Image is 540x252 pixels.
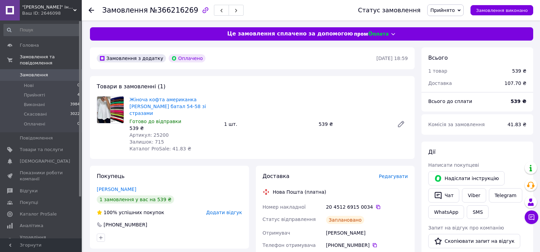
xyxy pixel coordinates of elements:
[428,68,447,74] span: 1 товар
[430,8,455,13] span: Прийнято
[358,7,421,14] div: Статус замовлення
[428,205,464,219] a: WhatsApp
[20,234,63,247] span: Управління сайтом
[428,225,504,231] span: Запит на відгук про компанію
[263,242,316,248] span: Телефон отримувача
[104,210,117,215] span: 100%
[462,188,486,203] a: Viber
[169,54,205,62] div: Оплачено
[20,135,53,141] span: Повідомлення
[97,173,125,179] span: Покупець
[316,119,391,129] div: 539 ₴
[508,122,526,127] span: 41.83 ₴
[467,205,489,219] button: SMS
[129,125,219,132] div: 539 ₴
[22,4,73,10] span: "Karen" інтернет-магазин одягу
[326,204,408,210] div: 20 4512 6915 0034
[428,234,520,248] button: Скопіювати запит на відгук
[428,149,435,155] span: Дії
[22,10,82,16] div: Ваш ID: 2646098
[221,119,316,129] div: 1 шт.
[129,97,206,116] a: Жіноча кофта американка [PERSON_NAME] батал 54-58 зі стразами
[70,102,80,108] span: 3984
[97,83,166,90] span: Товари в замовленні (1)
[376,56,408,61] time: [DATE] 18:59
[263,173,290,179] span: Доставка
[20,188,37,194] span: Відгуки
[20,199,38,206] span: Покупці
[206,210,242,215] span: Додати відгук
[24,102,45,108] span: Виконані
[24,83,34,89] span: Нові
[227,30,353,38] span: Це замовлення сплачено за допомогою
[428,162,479,168] span: Написати покупцеві
[97,195,174,204] div: 1 замовлення у вас на 539 ₴
[263,217,316,222] span: Статус відправлення
[489,188,522,203] a: Telegram
[20,147,63,153] span: Товари та послуги
[470,5,533,15] button: Замовлення виконано
[428,99,472,104] span: Всього до сплати
[326,242,408,249] div: [PHONE_NUMBER]
[24,111,47,117] span: Скасовані
[20,223,43,229] span: Аналітика
[263,204,306,210] span: Номер накладної
[525,210,538,224] button: Чат з покупцем
[97,187,136,192] a: [PERSON_NAME]
[20,72,48,78] span: Замовлення
[150,6,198,14] span: №366216269
[263,230,290,236] span: Отримувач
[97,54,166,62] div: Замовлення з додатку
[326,216,365,224] div: Заплановано
[129,132,169,138] span: Артикул: 25200
[476,8,528,13] span: Замовлення виконано
[20,170,63,182] span: Показники роботи компанії
[428,80,452,86] span: Доставка
[70,111,80,117] span: 3022
[89,7,94,14] div: Повернутися назад
[428,55,448,61] span: Всього
[97,97,124,123] img: Жіноча кофта американка кашемірова батал 54-58 зі стразами
[97,209,164,216] div: успішних покупок
[103,221,148,228] div: [PHONE_NUMBER]
[3,24,80,36] input: Пошук
[20,54,82,66] span: Замовлення та повідомлення
[77,92,80,98] span: 4
[428,171,505,186] button: Надіслати інструкцію
[77,121,80,127] span: 0
[394,117,408,131] a: Редагувати
[379,174,408,179] span: Редагувати
[20,158,70,164] span: [DEMOGRAPHIC_DATA]
[20,42,39,48] span: Головна
[102,6,148,14] span: Замовлення
[325,227,409,239] div: [PERSON_NAME]
[24,92,45,98] span: Прийняті
[500,76,530,91] div: 107.70 ₴
[129,119,181,124] span: Готово до відправки
[129,146,191,151] span: Каталог ProSale: 41.83 ₴
[511,99,526,104] b: 539 ₴
[428,122,485,127] span: Комісія за замовлення
[512,68,526,74] div: 539 ₴
[24,121,45,127] span: Оплачені
[20,211,57,217] span: Каталог ProSale
[428,188,459,203] button: Чат
[77,83,80,89] span: 0
[271,189,328,195] div: Нова Пошта (платна)
[129,139,164,145] span: Залишок: 715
